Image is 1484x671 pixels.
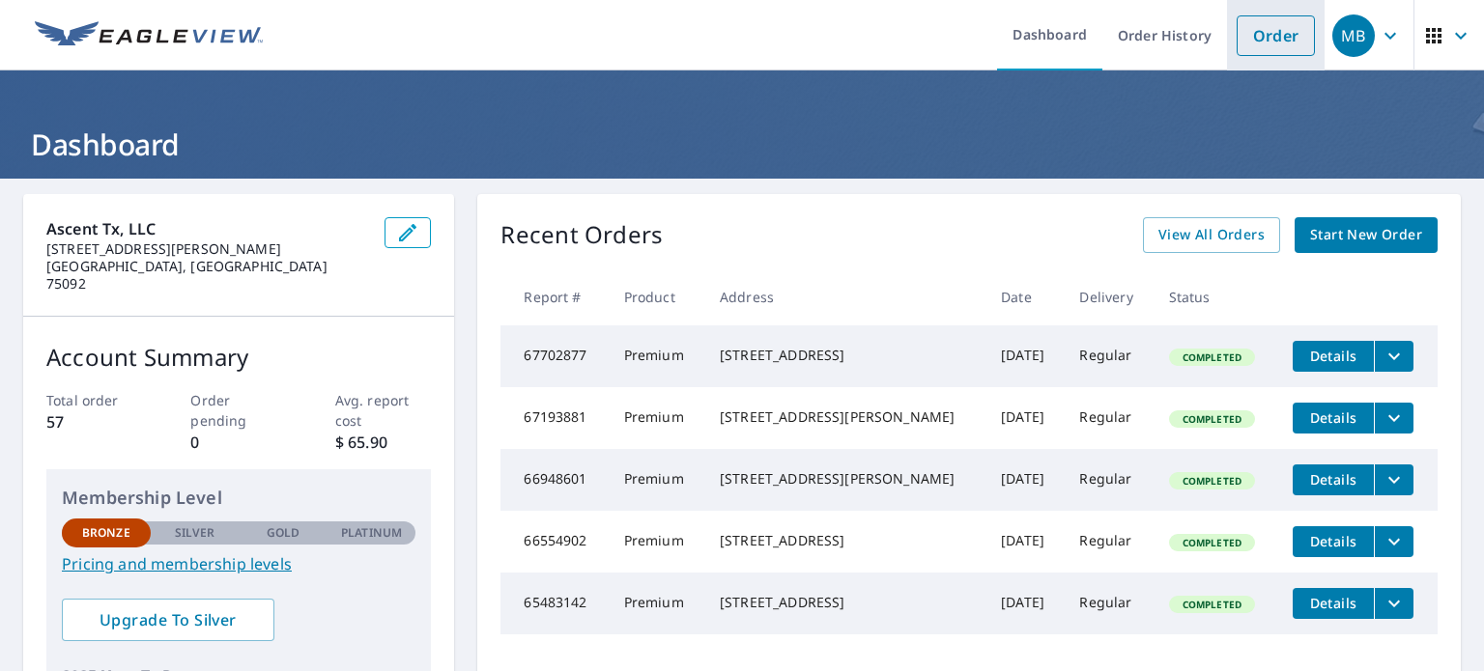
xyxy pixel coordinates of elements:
td: Premium [609,573,704,634]
td: Regular [1064,387,1153,449]
p: [STREET_ADDRESS][PERSON_NAME] [46,240,369,258]
a: Pricing and membership levels [62,552,415,575]
td: [DATE] [985,511,1064,573]
p: 0 [190,431,287,454]
span: Completed [1171,598,1253,611]
button: filesDropdownBtn-66554902 [1374,526,1413,557]
button: filesDropdownBtn-66948601 [1374,464,1413,495]
p: Membership Level [62,485,415,511]
span: Upgrade To Silver [77,609,259,630]
p: Account Summary [46,340,431,375]
a: Order [1237,15,1315,56]
th: Address [704,268,985,325]
div: [STREET_ADDRESS][PERSON_NAME] [720,469,970,489]
th: Status [1154,268,1277,325]
td: 67193881 [500,387,608,449]
button: detailsBtn-67702877 [1293,341,1374,372]
td: Premium [609,325,704,387]
span: Details [1304,408,1362,427]
div: [STREET_ADDRESS] [720,346,970,365]
p: Total order [46,390,143,410]
img: EV Logo [35,21,263,50]
p: $ 65.90 [335,431,432,454]
th: Date [985,268,1064,325]
button: detailsBtn-66554902 [1293,526,1374,557]
td: 66554902 [500,511,608,573]
span: Completed [1171,474,1253,488]
p: 57 [46,410,143,433]
p: Bronze [82,524,130,542]
td: [DATE] [985,325,1064,387]
p: Gold [267,524,300,542]
p: Ascent Tx, LLC [46,217,369,240]
button: filesDropdownBtn-67702877 [1374,341,1413,372]
span: Completed [1171,350,1253,364]
button: filesDropdownBtn-65483142 [1374,588,1413,619]
span: Completed [1171,536,1253,549]
td: 67702877 [500,325,608,387]
p: Order pending [190,390,287,431]
button: detailsBtn-65483142 [1293,588,1374,619]
td: [DATE] [985,387,1064,449]
th: Product [609,268,704,325]
h1: Dashboard [23,125,1461,164]
div: [STREET_ADDRESS] [720,531,970,550]
span: Start New Order [1310,223,1422,247]
div: MB [1332,14,1375,57]
span: Details [1304,594,1362,612]
td: Premium [609,511,704,573]
span: Details [1304,470,1362,489]
td: Premium [609,449,704,511]
th: Report # [500,268,608,325]
p: Recent Orders [500,217,663,253]
td: 66948601 [500,449,608,511]
td: Regular [1064,449,1153,511]
div: [STREET_ADDRESS] [720,593,970,612]
div: [STREET_ADDRESS][PERSON_NAME] [720,407,970,427]
td: Regular [1064,511,1153,573]
a: View All Orders [1143,217,1280,253]
button: filesDropdownBtn-67193881 [1374,403,1413,433]
p: [GEOGRAPHIC_DATA], [GEOGRAPHIC_DATA] 75092 [46,258,369,293]
span: Completed [1171,412,1253,426]
td: Regular [1064,325,1153,387]
td: Regular [1064,573,1153,634]
p: Platinum [341,524,402,542]
p: Silver [175,524,215,542]
th: Delivery [1064,268,1153,325]
button: detailsBtn-67193881 [1293,403,1374,433]
td: Premium [609,387,704,449]
td: [DATE] [985,449,1064,511]
td: [DATE] [985,573,1064,634]
p: Avg. report cost [335,390,432,431]
td: 65483142 [500,573,608,634]
span: View All Orders [1158,223,1265,247]
button: detailsBtn-66948601 [1293,464,1374,495]
a: Start New Order [1295,217,1438,253]
a: Upgrade To Silver [62,599,274,641]
span: Details [1304,347,1362,365]
span: Details [1304,532,1362,550]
